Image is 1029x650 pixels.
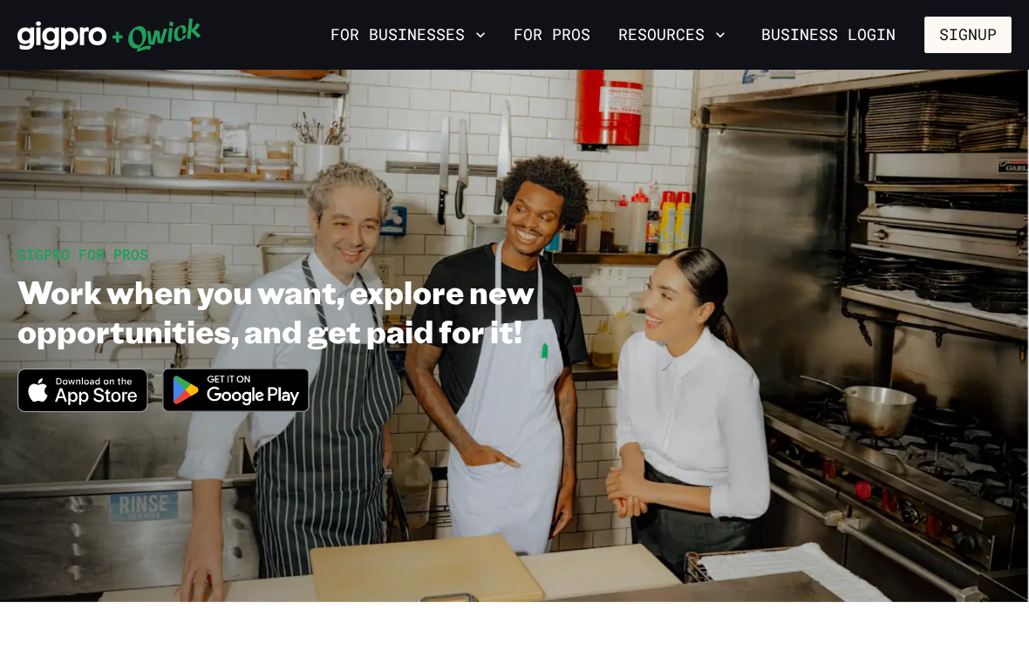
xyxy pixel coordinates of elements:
[152,357,321,423] img: Get it on Google Play
[507,20,597,50] a: For Pros
[17,397,148,416] a: Download on the App Store
[324,20,493,50] button: For Businesses
[924,17,1012,53] button: Signup
[17,245,148,263] span: GIGPRO FOR PROS
[746,17,910,53] a: Business Login
[17,272,614,350] h1: Work when you want, explore new opportunities, and get paid for it!
[611,20,733,50] button: Resources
